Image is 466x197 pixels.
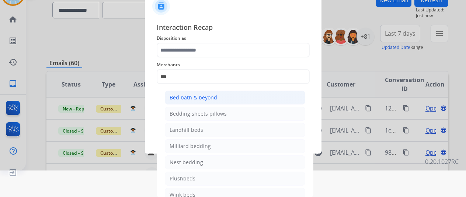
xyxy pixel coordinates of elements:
div: Bedding sheets pillows [170,110,227,117]
div: Landhill beds [170,126,203,134]
span: Disposition as [157,34,310,43]
div: Bed bath & beyond [170,94,217,101]
div: Nest bedding [170,159,203,166]
span: Interaction Recap [157,22,310,34]
div: Plushbeds [170,175,195,182]
div: Milliard bedding [170,143,211,150]
span: Merchants [157,60,310,69]
p: 0.20.1027RC [425,157,459,166]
